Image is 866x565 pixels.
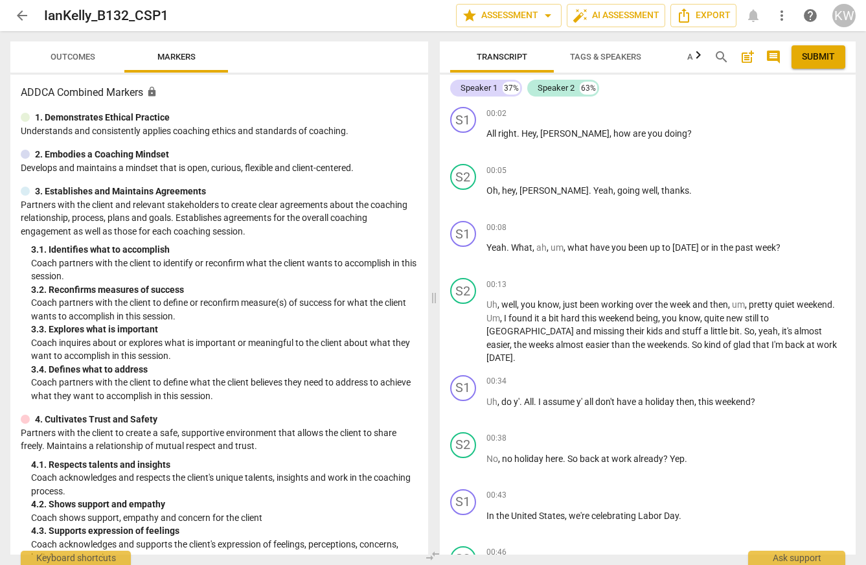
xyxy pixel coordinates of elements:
[611,340,632,350] span: than
[648,128,665,139] span: you
[799,4,822,27] a: Help
[514,397,519,407] span: y'
[486,242,507,253] span: Yeah
[486,340,510,350] span: easier
[44,8,168,24] h2: IanKelly_B132_CSP1
[655,299,670,310] span: the
[507,242,511,253] span: .
[31,458,418,472] div: 4. 1. Respects talents and insights
[775,299,797,310] span: quiet
[832,299,835,310] span: .
[753,340,771,350] span: that
[31,498,418,511] div: 4. 2. Shows support and empathy
[589,185,593,196] span: .
[502,185,516,196] span: hey
[744,326,755,336] span: So
[565,511,569,521] span: ,
[21,551,131,565] div: Keyboard shortcuts
[31,323,418,336] div: 3. 3. Explores what is important
[646,326,665,336] span: kids
[662,313,679,323] span: you
[497,299,501,310] span: ,
[676,397,694,407] span: then
[593,185,613,196] span: Yeah
[687,52,731,62] span: Analytics
[556,340,586,350] span: almost
[31,376,418,402] p: Coach partners with the client to define what the client believes they need to address to achieve...
[610,128,613,139] span: ,
[498,185,502,196] span: ,
[595,397,617,407] span: don't
[486,397,497,407] span: Filler word
[450,278,476,304] div: Change speaker
[611,454,633,464] span: work
[486,490,507,501] span: 00:43
[559,299,563,310] span: ,
[157,52,196,62] span: Markers
[729,326,740,336] span: bit
[658,313,662,323] span: ,
[540,128,610,139] span: [PERSON_NAME]
[513,352,516,363] span: .
[832,4,856,27] div: KW
[498,128,517,139] span: right
[661,185,689,196] span: thanks
[576,397,581,407] span: y
[751,397,755,407] span: ?
[31,283,418,297] div: 3. 2. Reconfirms measures of success
[573,8,588,23] span: auto_fix_high
[14,8,30,23] span: arrow_back
[670,299,692,310] span: week
[726,313,745,323] span: new
[687,340,692,350] span: .
[672,242,701,253] span: [DATE]
[632,340,647,350] span: the
[710,299,728,310] span: then
[21,198,418,238] p: Partners with the client and relevant stakeholders to create clear agreements about the coaching ...
[450,221,476,247] div: Change speaker
[498,454,502,464] span: ,
[31,511,418,525] p: Coach shows support, empathy and concern for the client
[486,454,498,464] span: Filler word
[711,47,732,67] button: Search
[771,340,785,350] span: I'm
[642,185,657,196] span: well
[21,161,418,175] p: Develops and maintains a mindset that is open, curious, flexible and client-centered.
[682,326,703,336] span: stuff
[31,471,418,498] p: Coach acknowledges and respects the client's unique talents, insights and work in the coaching pr...
[486,433,507,444] span: 00:38
[613,185,617,196] span: ,
[501,397,514,407] span: do
[792,45,845,69] button: Please Do Not Submit until your Assessment is Complete
[581,397,584,407] span: '
[519,397,524,407] span: .
[31,243,418,257] div: 3. 1. Identifies what to accomplish
[570,52,641,62] span: Tags & Speakers
[521,299,538,310] span: you
[662,242,672,253] span: to
[711,242,720,253] span: in
[692,340,704,350] span: So
[534,397,538,407] span: .
[21,124,418,138] p: Understands and consistently applies coaching ethics and standards of coaching.
[628,242,650,253] span: been
[692,299,710,310] span: and
[31,538,418,564] p: Coach acknowledges and supports the client's expression of feelings, perceptions, concerns, belie...
[679,313,700,323] span: know
[664,511,679,521] span: Day
[486,128,498,139] span: All
[35,185,206,198] p: 3. Establishes and Maintains Agreements
[21,426,418,453] p: Partners with the client to create a safe, supportive environment that allows the client to share...
[536,242,547,253] span: Filler word
[670,454,685,464] span: Yep
[758,326,778,336] span: yeah
[755,326,758,336] span: ,
[450,375,476,401] div: Change speaker
[486,165,507,176] span: 00:05
[501,299,517,310] span: well
[450,432,476,458] div: Change speaker
[580,454,601,464] span: back
[733,340,753,350] span: glad
[532,242,536,253] span: ,
[723,340,733,350] span: of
